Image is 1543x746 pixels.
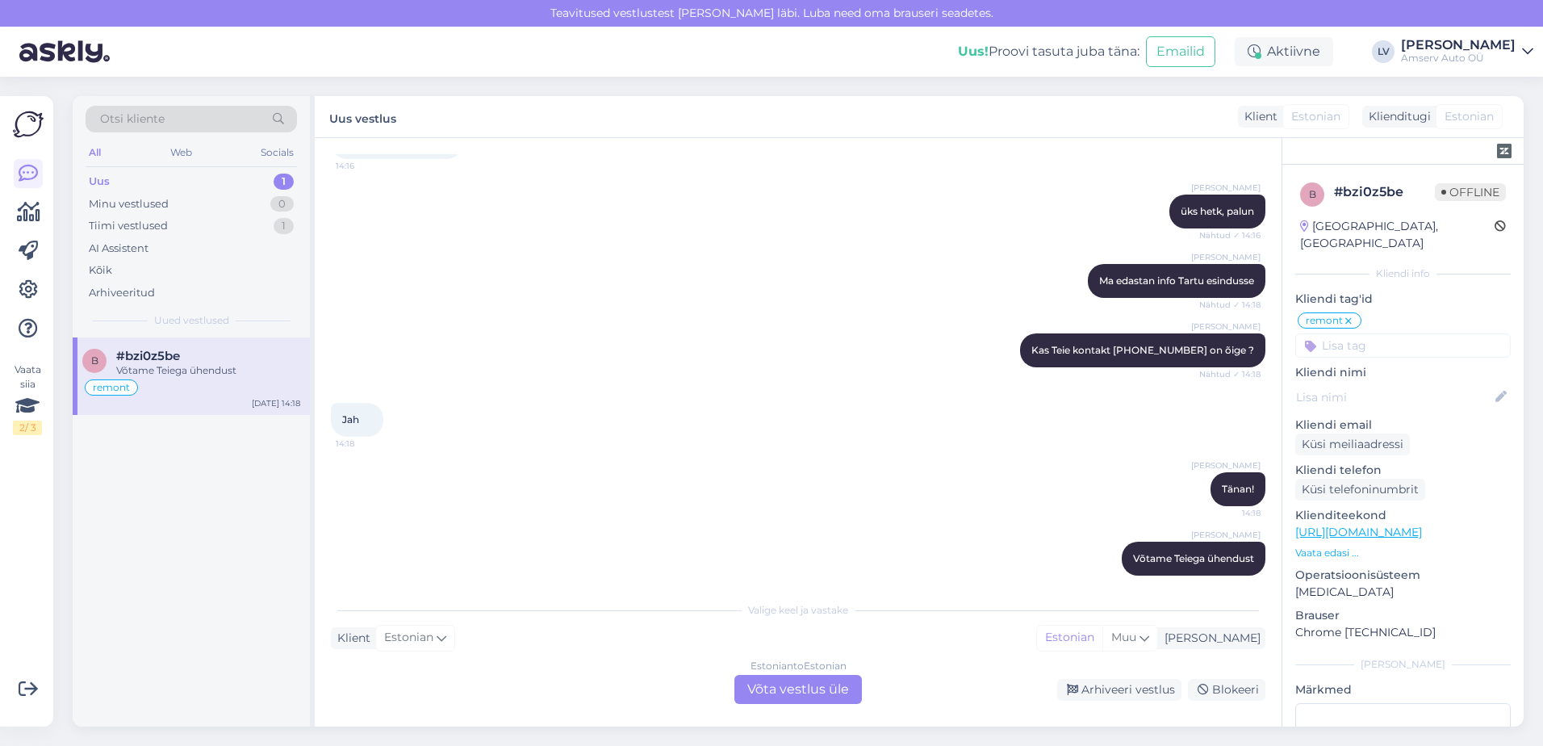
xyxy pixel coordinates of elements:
div: Kõik [89,262,112,279]
span: [PERSON_NAME] [1191,459,1261,471]
input: Lisa nimi [1296,388,1492,406]
p: Kliendi tag'id [1295,291,1511,308]
span: remont [93,383,130,392]
p: Chrome [TECHNICAL_ID] [1295,624,1511,641]
div: 1 [274,218,294,234]
span: [PERSON_NAME] [1191,182,1261,194]
b: Uus! [958,44,989,59]
label: Uus vestlus [329,106,396,128]
span: Kas Teie kontakt [PHONE_NUMBER] on õige ? [1031,344,1254,356]
div: Estonian to Estonian [751,659,847,673]
div: Proovi tasuta juba täna: [958,42,1139,61]
div: Vaata siia [13,363,42,435]
div: Tiimi vestlused [89,218,168,234]
div: [PERSON_NAME] [1295,657,1511,672]
span: Ma edastan info Tartu esindusse [1099,275,1254,287]
span: [PERSON_NAME] [1191,321,1261,333]
p: Kliendi telefon [1295,462,1511,479]
span: Nähtud ✓ 14:18 [1199,368,1261,380]
span: b [91,354,98,367]
span: b [1309,188,1316,200]
div: Aktiivne [1235,37,1333,66]
img: Askly Logo [13,109,44,140]
p: Kliendi email [1295,417,1511,434]
span: remont [1306,316,1343,325]
div: Võtame Teiega ühendust [116,363,300,378]
span: Offline [1435,183,1506,201]
div: [GEOGRAPHIC_DATA], [GEOGRAPHIC_DATA] [1300,218,1495,252]
p: [MEDICAL_DATA] [1295,584,1511,601]
p: Brauser [1295,607,1511,624]
div: Estonian [1037,626,1102,650]
p: Märkmed [1295,681,1511,698]
span: 14:16 [336,160,396,172]
div: Minu vestlused [89,196,169,212]
p: Kliendi nimi [1295,364,1511,381]
span: Otsi kliente [100,111,165,128]
div: LV [1372,40,1395,63]
div: AI Assistent [89,241,148,257]
span: 14:18 [1200,576,1261,589]
div: 2 / 3 [13,421,42,435]
span: Nähtud ✓ 14:16 [1199,229,1261,241]
span: #bzi0z5be [116,349,180,363]
div: Socials [257,142,297,163]
div: Klient [331,630,370,647]
span: Nähtud ✓ 14:18 [1199,299,1261,311]
div: [DATE] 14:18 [252,397,300,409]
span: Estonian [1291,108,1340,125]
div: 1 [274,174,294,190]
span: Estonian [384,629,433,647]
img: zendesk [1497,144,1512,158]
button: Emailid [1146,36,1215,67]
div: Võta vestlus üle [734,675,862,704]
div: Klient [1238,108,1277,125]
div: Uus [89,174,110,190]
div: Arhiveeritud [89,285,155,301]
div: Kliendi info [1295,266,1511,281]
span: 14:18 [336,438,396,450]
div: Web [167,142,195,163]
div: All [86,142,104,163]
div: Klienditugi [1362,108,1431,125]
a: [PERSON_NAME]Amserv Auto OÜ [1401,39,1533,65]
span: Uued vestlused [154,313,229,328]
span: Estonian [1445,108,1494,125]
p: Klienditeekond [1295,507,1511,524]
span: Jah [342,413,359,425]
p: Operatsioonisüsteem [1295,567,1511,584]
span: üks hetk, palun [1181,205,1254,217]
div: Blokeeri [1188,679,1265,701]
div: [PERSON_NAME] [1401,39,1516,52]
div: [PERSON_NAME] [1158,630,1261,647]
span: [PERSON_NAME] [1191,529,1261,541]
p: Vaata edasi ... [1295,546,1511,560]
div: Arhiveeri vestlus [1057,679,1181,701]
span: 14:18 [1200,507,1261,519]
div: 0 [270,196,294,212]
div: Amserv Auto OÜ [1401,52,1516,65]
span: [PERSON_NAME] [1191,251,1261,263]
a: [URL][DOMAIN_NAME] [1295,525,1422,539]
span: Muu [1111,630,1136,644]
input: Lisa tag [1295,333,1511,358]
div: Valige keel ja vastake [331,603,1265,618]
div: Küsi telefoninumbrit [1295,479,1425,501]
div: # bzi0z5be [1334,182,1435,202]
span: Tänan! [1222,483,1254,495]
div: Küsi meiliaadressi [1295,434,1410,455]
span: Võtame Teiega ühendust [1133,552,1254,564]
